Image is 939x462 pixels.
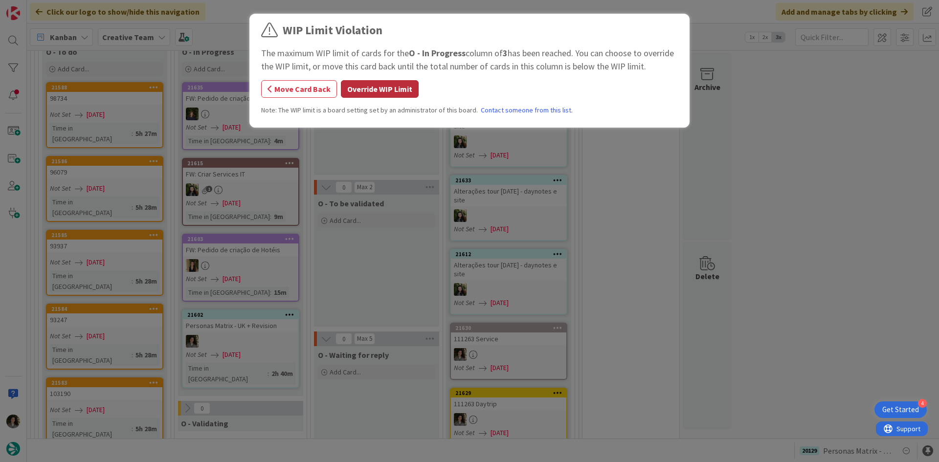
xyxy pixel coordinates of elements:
[261,46,678,73] div: The maximum WIP limit of cards for the column of has been reached. You can choose to override the...
[409,47,466,59] b: O - In Progress
[261,80,337,98] button: Move Card Back
[918,399,927,408] div: 4
[503,47,508,59] b: 3
[341,80,419,98] button: Override WIP Limit
[874,401,927,418] div: Open Get Started checklist, remaining modules: 4
[21,1,45,13] span: Support
[261,105,678,115] div: Note: The WIP limit is a board setting set by an administrator of this board.
[882,405,919,415] div: Get Started
[283,22,382,39] div: WIP Limit Violation
[481,105,573,115] a: Contact someone from this list.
